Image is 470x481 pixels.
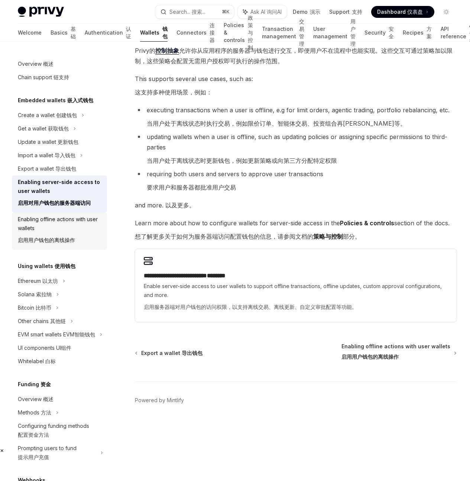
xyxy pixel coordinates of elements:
a: UI components UI组件 [12,341,107,355]
span: Export a wallet [141,349,202,357]
span: ⌘ K [222,9,230,15]
span: and more. [135,200,457,210]
button: Toggle dark mode [440,6,452,18]
div: Get a wallet [18,124,69,133]
a: Overview 概述 [12,393,107,406]
a: Demo 演示 [293,8,320,16]
span: 想了解更多关于如何为服务器端访问配置钱包的信息，请参阅文档的 部分。 [135,233,361,240]
span: 用户管理 [350,18,356,47]
a: Update a wallet 更新钱包 [12,135,107,149]
div: UI components [18,343,71,352]
span: 支持 [352,9,362,15]
h5: Funding [18,380,51,389]
span: 政策与控制 [248,14,253,51]
span: 提示用户充值 [18,454,49,460]
span: 嵌入式钱包 [67,97,93,103]
div: Prompting users to fund [18,444,96,462]
span: 导出钱包 [182,350,202,356]
span: 导入钱包 [55,152,75,158]
div: Overview [18,59,54,68]
span: Enabling offline actions with user wallets [341,343,450,364]
li: requiring both users and servers to approve user transactions [135,169,457,193]
div: Enabling offline actions with user wallets [18,215,103,248]
div: Create a wallet [18,111,77,120]
img: light logo [18,7,64,17]
span: This supports several use cases, such as: [135,74,457,97]
span: 询问AI [267,9,282,15]
span: 方案 [427,26,432,39]
span: 认证 [126,26,131,39]
div: EVM smart wallets [18,330,95,339]
span: 交易管理 [299,18,304,47]
li: executing transactions when a user is offline, e.g for limit orders, agentic trading, portfolio r... [135,105,457,129]
strong: Policies & controls [340,219,394,227]
div: Bitcoin [18,303,51,312]
span: 这支持多种使用场景，例如： [135,88,212,96]
div: Export a wallet [18,164,76,173]
span: 概述 [43,61,54,67]
span: 其他链 [50,318,66,324]
span: 创建钱包 [56,112,77,118]
div: Configuring funding methods [18,422,103,439]
a: Recipes 方案 [403,24,432,42]
div: Methods [18,408,51,417]
a: Transaction management 交易管理 [262,24,304,42]
span: 钱包 [162,26,168,39]
span: 索拉纳 [36,291,52,297]
span: 使用钱包 [55,263,75,269]
a: Policies & controls 政策与控制 [224,24,253,42]
span: 安全 [389,26,394,39]
span: 启用用户钱包的离线操作 [18,237,75,243]
a: Export a wallet 导出钱包 [136,349,202,357]
span: 比特币 [36,304,51,311]
a: Basics 基础 [51,24,76,42]
span: UI组件 [56,345,71,351]
a: Authentication 认证 [85,24,131,42]
span: 以及更多。 [165,201,195,209]
div: Overview [18,395,54,404]
a: User management 用户管理 [313,24,356,42]
button: Search... 搜索...⌘K [155,5,234,19]
span: 配置资金方法 [18,432,49,438]
span: 获取钱包 [48,125,69,132]
a: Overview 概述 [12,57,107,71]
a: Powered by Mintlify [135,397,184,404]
span: 仪表盘 [407,9,423,15]
a: Welcome [18,24,42,42]
span: 导出钱包 [55,165,76,172]
a: Support 支持 [329,8,362,16]
span: 白标 [45,358,56,364]
a: Enabling server-side access to user wallets启用对用户钱包的服务器端访问 [12,175,107,213]
div: Other chains [18,317,66,326]
a: 控制抽象 [155,47,179,55]
li: updating wallets when a user is offline, such as updating policies or assigning specific permissi... [135,132,457,166]
span: 当用户处于离线状态时更新钱包，例如更新策略或向第三方分配特定权限 [147,157,337,164]
h5: Using wallets [18,262,75,271]
div: Enabling server-side access to user wallets [18,178,103,210]
span: 启用服务器端对用户钱包的访问权限，以支持离线交易、离线更新、自定义审批配置等功能。 [144,304,357,310]
div: Ethereum [18,277,58,285]
span: 链支持 [54,74,69,80]
a: Chain support 链支持 [12,71,107,84]
span: EVM智能钱包 [63,331,95,338]
span: Privy的 允许你从应用程序的服务器与钱包进行交互，即便用户不在流程中也能实现。这些交互可通过策略加以限制，这些策略会配置无需用户授权即可执行的操作范围。 [135,47,453,65]
span: 基础 [71,26,76,39]
div: Whitelabel [18,357,56,366]
div: Chain support [18,73,69,82]
span: 更新钱包 [58,139,78,145]
span: 以太坊 [42,278,58,284]
span: 资金 [40,381,51,387]
a: Configuring funding methods 配置资金方法 [12,419,107,442]
span: 当用户处于离线状态时执行交易，例如限价订单、智能体交易、投资组合再[PERSON_NAME]等。 [147,120,406,127]
span: Learn more about how to configure wallets for server-side access in the section of the docs. [135,218,457,242]
span: Enable server-side access to user wallets to support offline transactions, offline updates, custo... [144,282,448,311]
strong: 策略与控制 [313,233,343,240]
a: Wallets 钱包 [140,24,168,42]
a: Enabling offline actions with user wallets启用用户钱包的离线操作 [341,343,456,364]
span: 要求用户和服务器都批准用户交易 [147,184,236,191]
span: 启用用户钱包的离线操作 [341,354,399,360]
div: Search... [169,7,205,16]
span: 概述 [43,396,54,402]
h5: Embedded wallets [18,96,93,105]
a: Connectors 连接器 [176,24,215,42]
